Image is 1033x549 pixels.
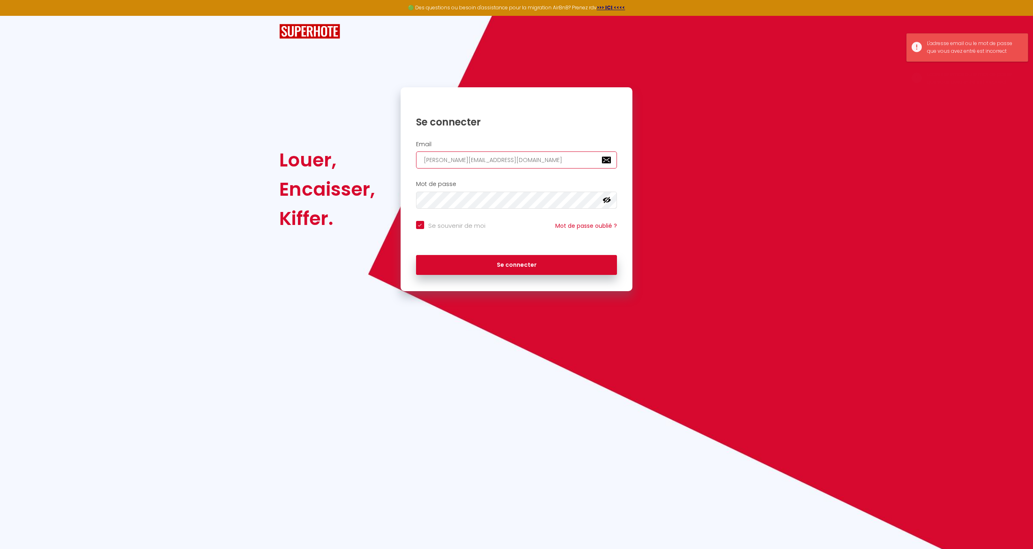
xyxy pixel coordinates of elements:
a: Mot de passe oublié ? [555,222,617,230]
div: Louer, [279,145,375,175]
h2: Mot de passe [416,181,617,188]
button: Se connecter [416,255,617,275]
div: L'adresse email ou le mot de passe que vous avez entré est incorrect [927,71,1020,86]
div: Encaisser, [279,175,375,204]
img: SuperHote logo [279,24,340,39]
div: L'adresse email ou le mot de passe que vous avez entré est incorrect [927,40,1020,55]
h1: Se connecter [416,116,617,128]
input: Ton Email [416,151,617,169]
a: >>> ICI <<<< [597,4,625,11]
h2: Email [416,141,617,148]
div: Kiffer. [279,204,375,233]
